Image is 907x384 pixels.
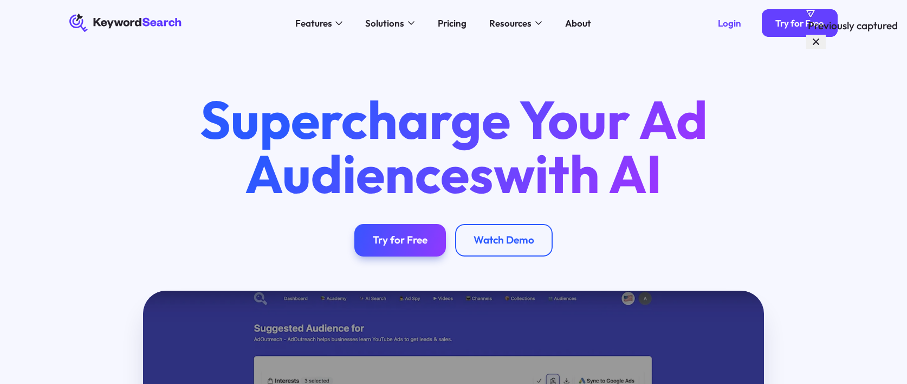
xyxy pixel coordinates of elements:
div: About [565,16,591,30]
div: Pricing [438,16,467,30]
div: Try for Free [373,234,427,247]
div: Resources [489,16,532,30]
span: with AI [494,140,662,207]
a: Pricing [431,14,473,32]
h1: Supercharge Your Ad Audiences [178,92,730,201]
a: Try for Free [762,9,838,37]
div: Watch Demo [474,234,534,247]
div: Try for Free [775,17,824,29]
a: Login [704,9,755,37]
div: Features [295,16,332,30]
div: Login [718,17,741,29]
a: About [558,14,598,32]
div: Solutions [365,16,404,30]
a: Try for Free [354,224,446,256]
